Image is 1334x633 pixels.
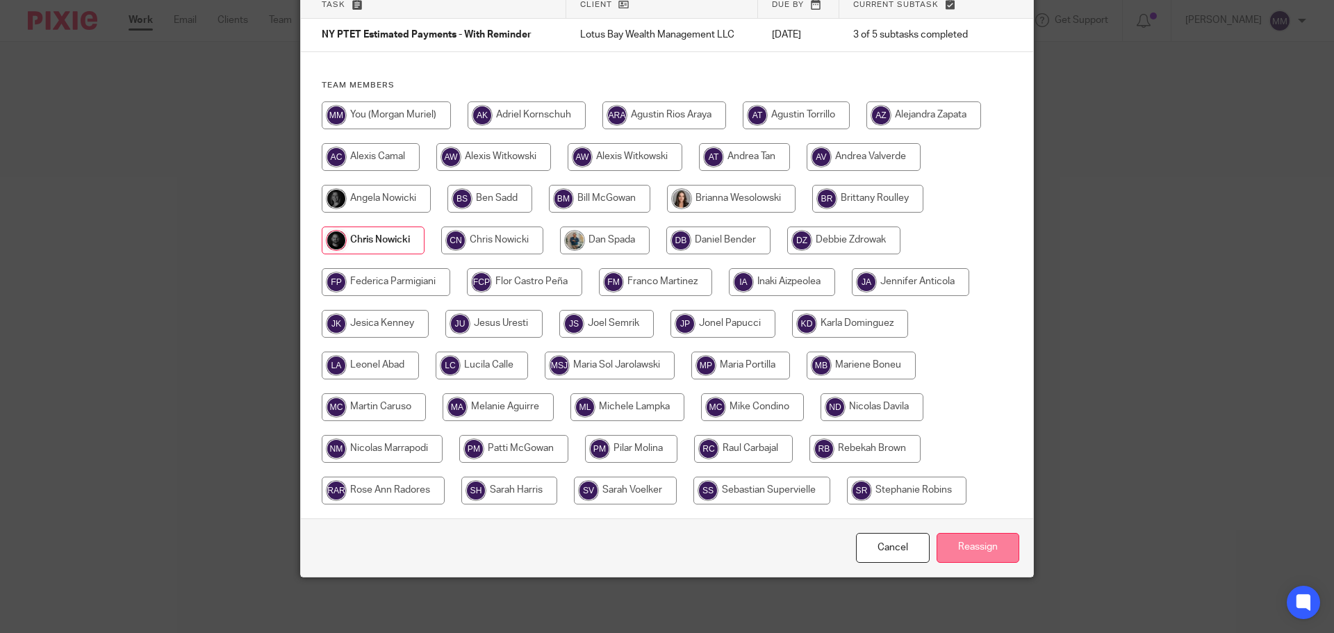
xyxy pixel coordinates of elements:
[580,1,612,8] span: Client
[839,19,989,52] td: 3 of 5 subtasks completed
[856,533,930,563] a: Close this dialog window
[853,1,939,8] span: Current subtask
[937,533,1019,563] input: Reassign
[322,1,345,8] span: Task
[580,28,744,42] p: Lotus Bay Wealth Management LLC
[772,1,804,8] span: Due by
[772,28,825,42] p: [DATE]
[322,31,532,40] span: NY PTET Estimated Payments - With Reminder
[322,80,1012,91] h4: Team members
